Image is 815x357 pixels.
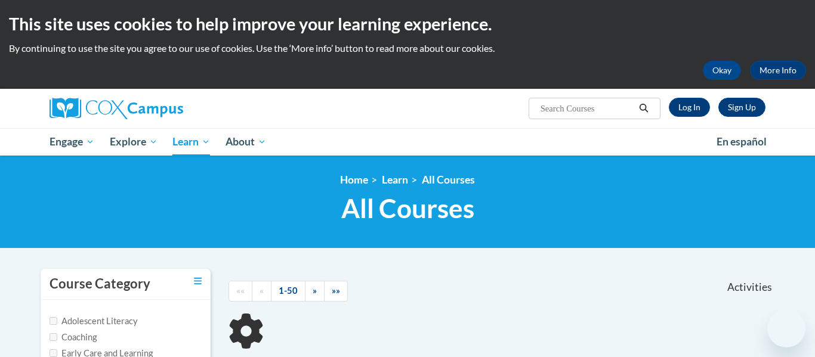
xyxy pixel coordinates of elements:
[9,12,806,36] h2: This site uses cookies to help improve your learning experience.
[50,331,97,344] label: Coaching
[324,281,348,302] a: End
[332,285,340,296] span: »»
[50,98,183,119] img: Cox Campus
[767,309,805,347] iframe: Button to launch messaging window
[42,128,102,156] a: Engage
[717,135,767,148] span: En español
[102,128,165,156] a: Explore
[635,101,653,116] button: Search
[341,193,474,224] span: All Courses
[340,173,368,186] a: Home
[422,173,475,186] a: All Courses
[50,275,150,293] h3: Course Category
[539,101,635,116] input: Search Courses
[271,281,305,302] a: 1-50
[703,61,741,80] button: Okay
[226,135,266,149] span: About
[305,281,325,302] a: Next
[50,98,276,119] a: Cox Campus
[50,135,94,149] span: Engage
[252,281,271,302] a: Previous
[165,128,218,156] a: Learn
[50,315,138,328] label: Adolescent Literacy
[50,349,57,357] input: Checkbox for Options
[236,285,245,296] span: ««
[218,128,274,156] a: About
[172,135,210,149] span: Learn
[709,129,774,154] a: En español
[50,333,57,341] input: Checkbox for Options
[50,317,57,325] input: Checkbox for Options
[32,128,783,156] div: Main menu
[229,281,252,302] a: Begining
[9,42,806,55] p: By continuing to use the site you agree to our use of cookies. Use the ‘More info’ button to read...
[750,61,806,80] a: More Info
[718,98,765,117] a: Register
[313,285,317,296] span: »
[669,98,710,117] a: Log In
[110,135,158,149] span: Explore
[194,275,202,288] a: Toggle collapse
[260,285,264,296] span: «
[382,173,408,186] a: Learn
